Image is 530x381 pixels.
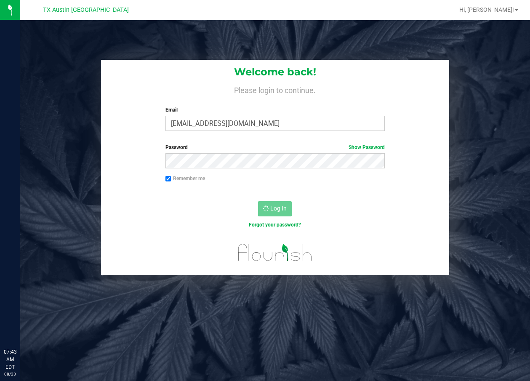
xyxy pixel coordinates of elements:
label: Remember me [165,175,205,182]
p: 07:43 AM EDT [4,348,16,371]
span: Log In [270,205,287,212]
h4: Please login to continue. [101,84,449,94]
span: Hi, [PERSON_NAME]! [459,6,514,13]
p: 08/23 [4,371,16,377]
h1: Welcome back! [101,67,449,77]
button: Log In [258,201,292,216]
span: TX Austin [GEOGRAPHIC_DATA] [43,6,129,13]
label: Email [165,106,385,114]
img: flourish_logo.svg [232,237,319,268]
span: Password [165,144,188,150]
a: Show Password [349,144,385,150]
a: Forgot your password? [249,222,301,228]
input: Remember me [165,176,171,182]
